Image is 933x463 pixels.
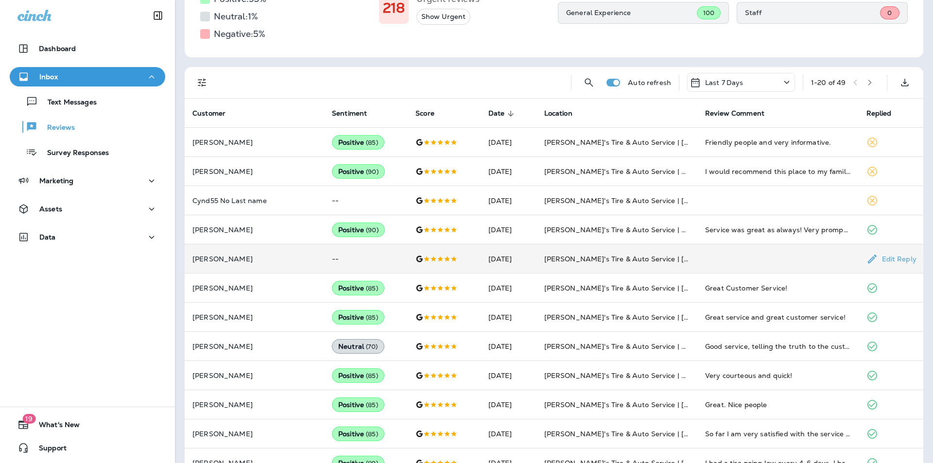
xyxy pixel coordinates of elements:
[544,313,817,322] span: [PERSON_NAME]'s Tire & Auto Service | [PERSON_NAME][GEOGRAPHIC_DATA]
[332,109,367,118] span: Sentiment
[192,430,316,438] p: [PERSON_NAME]
[324,244,408,274] td: --
[544,225,724,234] span: [PERSON_NAME]'s Tire & Auto Service | Ambassador
[544,109,585,118] span: Location
[544,138,757,147] span: [PERSON_NAME]'s Tire & Auto Service | [GEOGRAPHIC_DATA]
[481,128,536,157] td: [DATE]
[332,223,385,237] div: Positive
[22,414,35,424] span: 19
[29,444,67,456] span: Support
[39,233,56,241] p: Data
[481,361,536,390] td: [DATE]
[705,79,743,86] p: Last 7 Days
[332,397,384,412] div: Positive
[192,168,316,175] p: [PERSON_NAME]
[544,109,572,118] span: Location
[192,343,316,350] p: [PERSON_NAME]
[192,284,316,292] p: [PERSON_NAME]
[332,135,384,150] div: Positive
[39,45,76,52] p: Dashboard
[705,371,850,380] div: Very courteous and quick!
[192,73,212,92] button: Filters
[705,109,777,118] span: Review Comment
[705,109,764,118] span: Review Comment
[10,67,165,86] button: Inbox
[366,313,378,322] span: ( 85 )
[579,73,599,92] button: Search Reviews
[481,274,536,303] td: [DATE]
[192,401,316,409] p: [PERSON_NAME]
[192,313,316,321] p: [PERSON_NAME]
[481,332,536,361] td: [DATE]
[878,255,916,263] p: Edit Reply
[366,138,378,147] span: ( 85 )
[37,123,75,133] p: Reviews
[192,372,316,379] p: [PERSON_NAME]
[332,368,384,383] div: Positive
[10,227,165,247] button: Data
[324,186,408,215] td: --
[10,199,165,219] button: Assets
[866,109,892,118] span: Replied
[481,303,536,332] td: [DATE]
[481,215,536,244] td: [DATE]
[332,109,380,118] span: Sentiment
[705,429,850,439] div: So far I am very satisfied with the service I received thus far. I contacted Chabills with the co...
[745,9,880,17] p: Staff
[366,343,378,351] span: ( 70 )
[144,6,172,25] button: Collapse Sidebar
[38,98,97,107] p: Text Messages
[415,109,447,118] span: Score
[192,109,238,118] span: Customer
[566,9,697,17] p: General Experience
[866,109,904,118] span: Replied
[10,171,165,190] button: Marketing
[705,342,850,351] div: Good service, telling the truth to the customer, reasonable price.
[544,371,707,380] span: [PERSON_NAME]'s Tire & Auto Service | Laplace
[481,390,536,419] td: [DATE]
[481,157,536,186] td: [DATE]
[214,9,258,24] h5: Neutral: 1 %
[192,226,316,234] p: [PERSON_NAME]
[366,226,379,234] span: ( 90 )
[192,138,316,146] p: [PERSON_NAME]
[366,372,378,380] span: ( 85 )
[366,430,378,438] span: ( 85 )
[332,281,384,295] div: Positive
[39,177,73,185] p: Marketing
[481,244,536,274] td: [DATE]
[488,109,505,118] span: Date
[887,9,892,17] span: 0
[415,109,434,118] span: Score
[895,73,915,92] button: Export as CSV
[481,186,536,215] td: [DATE]
[10,91,165,112] button: Text Messages
[366,284,378,292] span: ( 85 )
[544,196,757,205] span: [PERSON_NAME]'s Tire & Auto Service | [GEOGRAPHIC_DATA]
[29,421,80,432] span: What's New
[39,205,62,213] p: Assets
[332,310,384,325] div: Positive
[705,312,850,322] div: Great service and great customer service!
[628,79,671,86] p: Auto refresh
[703,9,714,17] span: 100
[192,255,316,263] p: [PERSON_NAME]
[544,255,817,263] span: [PERSON_NAME]'s Tire & Auto Service | [PERSON_NAME][GEOGRAPHIC_DATA]
[37,149,109,158] p: Survey Responses
[366,401,378,409] span: ( 85 )
[10,438,165,458] button: Support
[705,137,850,147] div: Friendly people and very informative.
[705,167,850,176] div: I would recommend this place to my family and friends!! Very professional
[481,419,536,448] td: [DATE]
[332,427,384,441] div: Positive
[705,225,850,235] div: Service was great as always! Very prompt and Trevor is very professional! No beating around the b...
[332,164,385,179] div: Positive
[332,339,384,354] div: Neutral
[544,400,742,409] span: [PERSON_NAME]'s Tire & Auto Service | [PERSON_NAME]
[811,79,846,86] div: 1 - 20 of 49
[10,415,165,434] button: 19What's New
[192,197,316,205] p: Cynd55 No Last name
[10,142,165,162] button: Survey Responses
[366,168,379,176] span: ( 90 )
[705,283,850,293] div: Great Customer Service!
